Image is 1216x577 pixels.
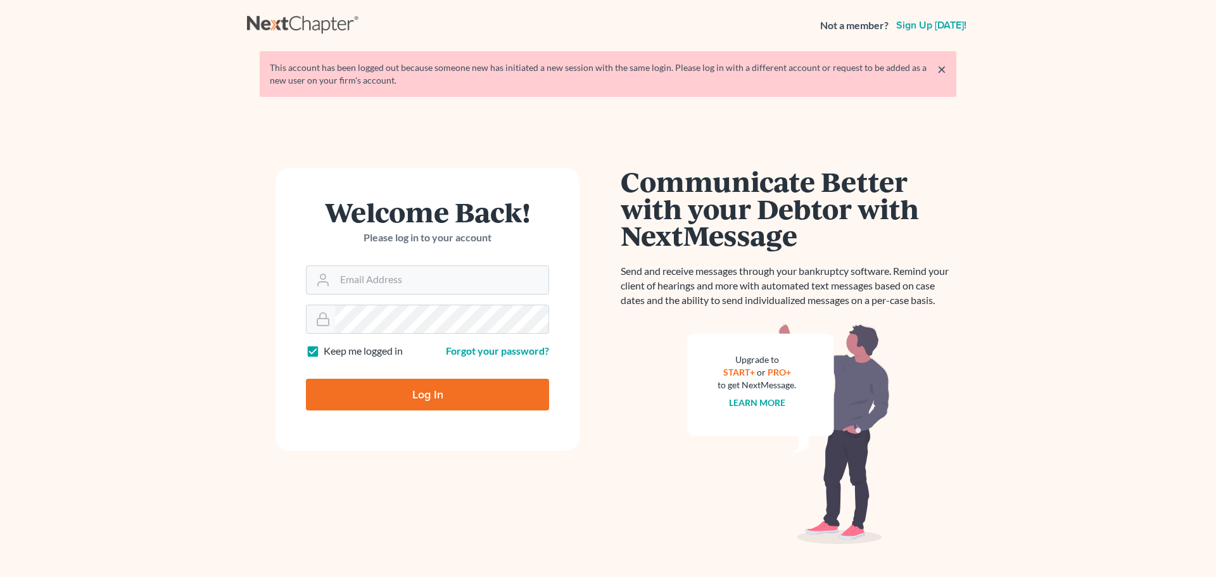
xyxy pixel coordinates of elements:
[820,18,889,33] strong: Not a member?
[687,323,890,545] img: nextmessage_bg-59042aed3d76b12b5cd301f8e5b87938c9018125f34e5fa2b7a6b67550977c72.svg
[718,379,796,391] div: to get NextMessage.
[723,367,755,377] a: START+
[306,379,549,410] input: Log In
[306,198,549,225] h1: Welcome Back!
[894,20,969,30] a: Sign up [DATE]!
[757,367,766,377] span: or
[306,231,549,245] p: Please log in to your account
[621,168,956,249] h1: Communicate Better with your Debtor with NextMessage
[335,266,548,294] input: Email Address
[768,367,791,377] a: PRO+
[937,61,946,77] a: ×
[621,264,956,308] p: Send and receive messages through your bankruptcy software. Remind your client of hearings and mo...
[446,345,549,357] a: Forgot your password?
[729,397,785,408] a: Learn more
[270,61,946,87] div: This account has been logged out because someone new has initiated a new session with the same lo...
[324,344,403,358] label: Keep me logged in
[718,353,796,366] div: Upgrade to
